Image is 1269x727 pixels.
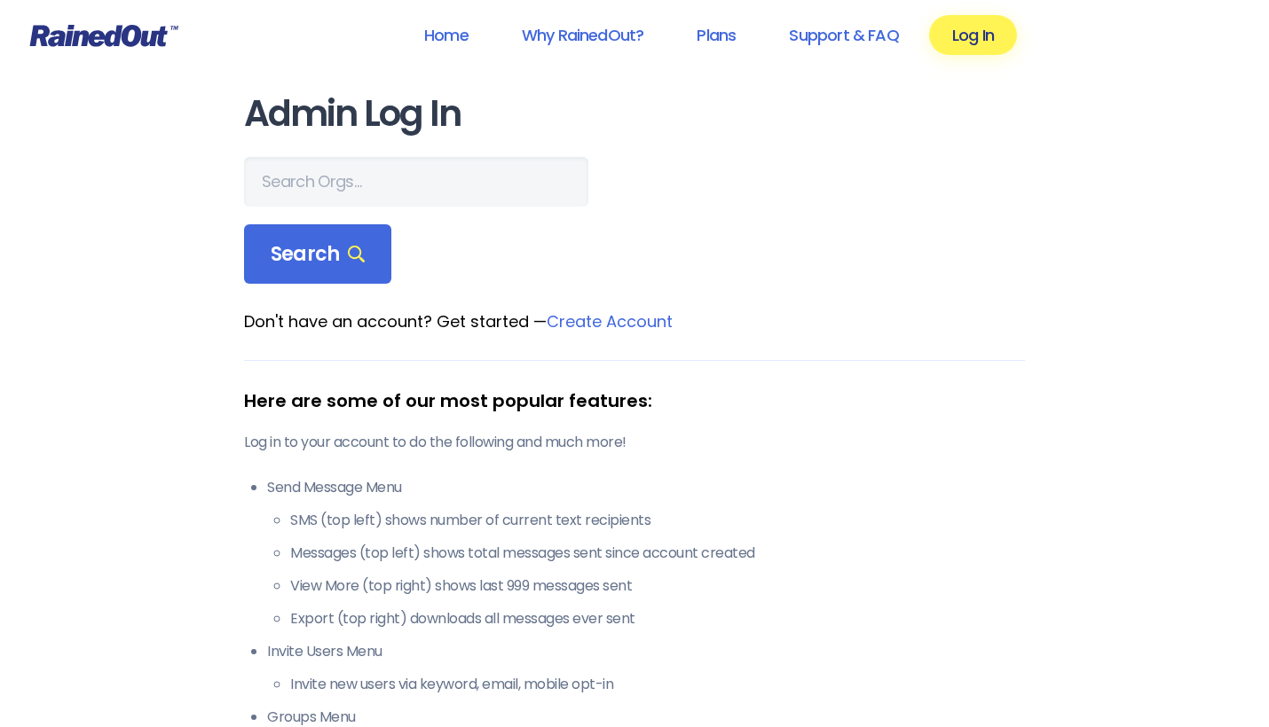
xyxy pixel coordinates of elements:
[499,15,667,55] a: Why RainedOut?
[244,157,588,207] input: Search Orgs…
[267,641,1025,695] li: Invite Users Menu
[244,94,1025,134] h1: Admin Log In
[267,477,1025,629] li: Send Message Menu
[290,575,1025,597] li: View More (top right) shows last 999 messages sent
[271,242,365,267] span: Search
[244,432,1025,453] p: Log in to your account to do the following and much more!
[290,674,1025,695] li: Invite new users via keyword, email, mobile opt-in
[290,608,1025,629] li: Export (top right) downloads all messages ever sent
[244,224,391,285] div: Search
[766,15,921,55] a: Support & FAQ
[401,15,492,55] a: Home
[290,510,1025,531] li: SMS (top left) shows number of current text recipients
[674,15,759,55] a: Plans
[244,387,1025,414] div: Here are some of our most popular features:
[929,15,1017,55] a: Log In
[547,310,673,332] a: Create Account
[290,543,1025,564] li: Messages (top left) shows total messages sent since account created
